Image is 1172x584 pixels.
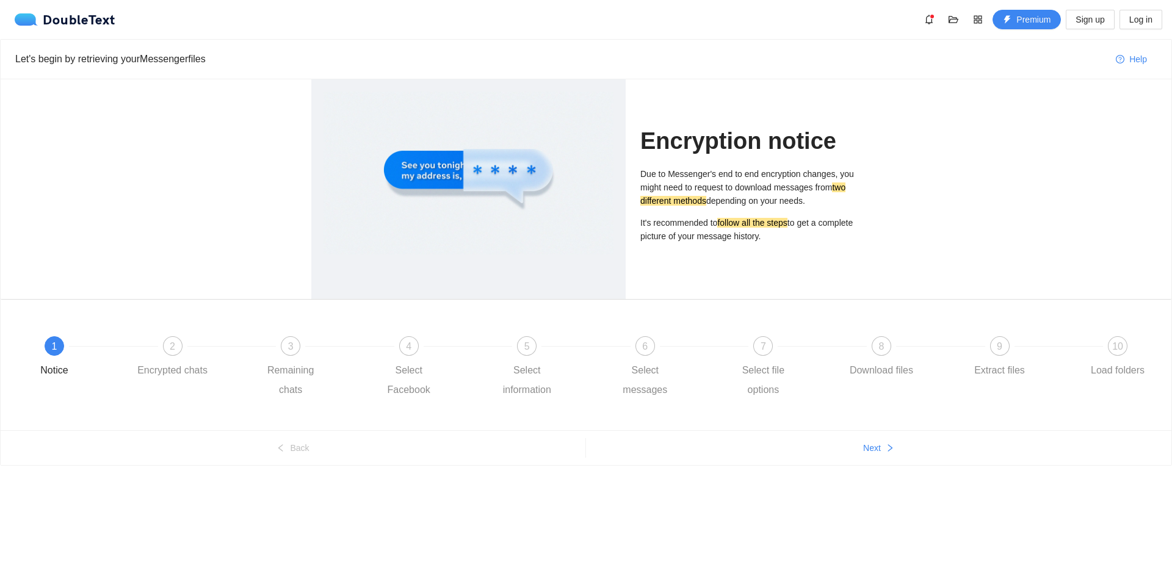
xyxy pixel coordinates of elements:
[1076,13,1104,26] span: Sign up
[15,13,115,26] a: logoDoubleText
[1091,361,1145,380] div: Load folders
[993,10,1061,29] button: thunderboltPremium
[878,341,884,351] span: 8
[1116,55,1124,65] span: question-circle
[968,10,988,29] button: appstore
[1129,52,1147,66] span: Help
[406,341,411,351] span: 4
[586,438,1171,458] button: Nextright
[1003,15,1011,25] span: thunderbolt
[524,341,530,351] span: 5
[491,336,610,400] div: 5Select information
[1016,13,1051,26] span: Premium
[728,361,798,400] div: Select file options
[15,13,43,26] img: logo
[610,361,681,400] div: Select messages
[52,341,57,351] span: 1
[374,361,444,400] div: Select Facebook
[886,444,894,453] span: right
[850,361,913,380] div: Download files
[15,13,115,26] div: DoubleText
[137,361,208,380] div: Encrypted chats
[863,441,881,455] span: Next
[640,182,845,206] mark: two different methods
[610,336,728,400] div: 6Select messages
[137,336,256,380] div: 2Encrypted chats
[1129,13,1152,26] span: Log in
[1066,10,1114,29] button: Sign up
[1106,49,1157,69] button: question-circleHelp
[761,341,766,351] span: 7
[846,336,964,380] div: 8Download files
[1082,336,1153,380] div: 10Load folders
[1120,10,1162,29] button: Log in
[1112,341,1123,351] span: 10
[944,15,963,24] span: folder-open
[640,167,861,207] p: Due to Messenger's end to end encryption changes, you might need to request to download messages ...
[642,341,648,351] span: 6
[1,438,585,458] button: leftBack
[15,51,1106,67] div: Let's begin by retrieving your Messenger files
[920,15,938,24] span: bell
[974,361,1025,380] div: Extract files
[640,127,861,156] h1: Encryption notice
[255,336,374,400] div: 3Remaining chats
[40,361,68,380] div: Notice
[997,341,1002,351] span: 9
[288,341,294,351] span: 3
[19,336,137,380] div: 1Notice
[964,336,1083,380] div: 9Extract files
[491,361,562,400] div: Select information
[944,10,963,29] button: folder-open
[255,361,326,400] div: Remaining chats
[969,15,987,24] span: appstore
[374,336,492,400] div: 4Select Facebook
[170,341,175,351] span: 2
[640,216,861,243] p: It's recommended to to get a complete picture of your message history.
[919,10,939,29] button: bell
[717,218,787,228] mark: follow all the steps
[728,336,846,400] div: 7Select file options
